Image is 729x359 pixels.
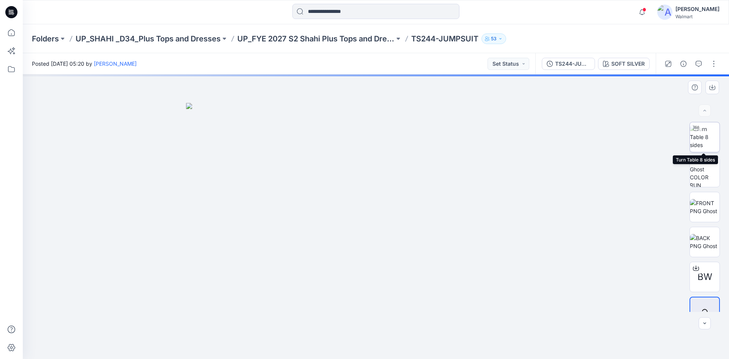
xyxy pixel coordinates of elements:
[76,33,221,44] a: UP_SHAHI _D34_Plus Tops and Dresses
[690,234,720,250] img: BACK PNG Ghost
[32,60,137,68] span: Posted [DATE] 05:20 by
[657,5,672,20] img: avatar
[481,33,506,44] button: 53
[598,58,650,70] button: SOFT SILVER
[555,60,590,68] div: TS244-JUMPSUIT
[690,199,720,215] img: FRONT PNG Ghost
[697,270,712,284] span: BW
[690,157,720,187] img: 3/4 PNG Ghost COLOR RUN
[675,14,720,19] div: Walmart
[611,60,645,68] div: SOFT SILVER
[94,60,137,67] a: [PERSON_NAME]
[237,33,394,44] a: UP_FYE 2027 S2 Shahi Plus Tops and Dress
[675,5,720,14] div: [PERSON_NAME]
[32,33,59,44] a: Folders
[690,125,720,149] img: Turn Table 8 sides
[677,58,690,70] button: Details
[491,35,497,43] p: 53
[542,58,595,70] button: TS244-JUMPSUIT
[411,33,478,44] p: TS244-JUMPSUIT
